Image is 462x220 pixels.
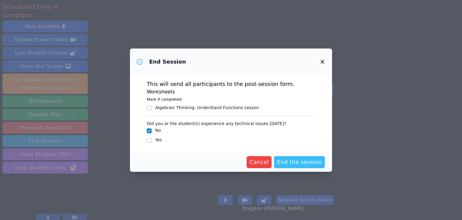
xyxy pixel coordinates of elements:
[147,88,315,96] h3: Worksheets
[274,156,325,168] button: End the session
[155,137,162,142] label: Yes
[155,128,161,133] label: No
[155,105,259,111] div: Algebraic Thinking : Understand Functions Lesson
[147,118,286,127] legend: Did you or the student(s) experience any technical issues [DATE]?
[147,97,182,102] small: Mark if completed
[247,156,272,168] button: Cancel
[277,158,322,166] span: End the session
[149,58,186,65] h3: End Session
[147,80,315,88] p: This will send all participants to the post-session form.
[250,158,269,166] span: Cancel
